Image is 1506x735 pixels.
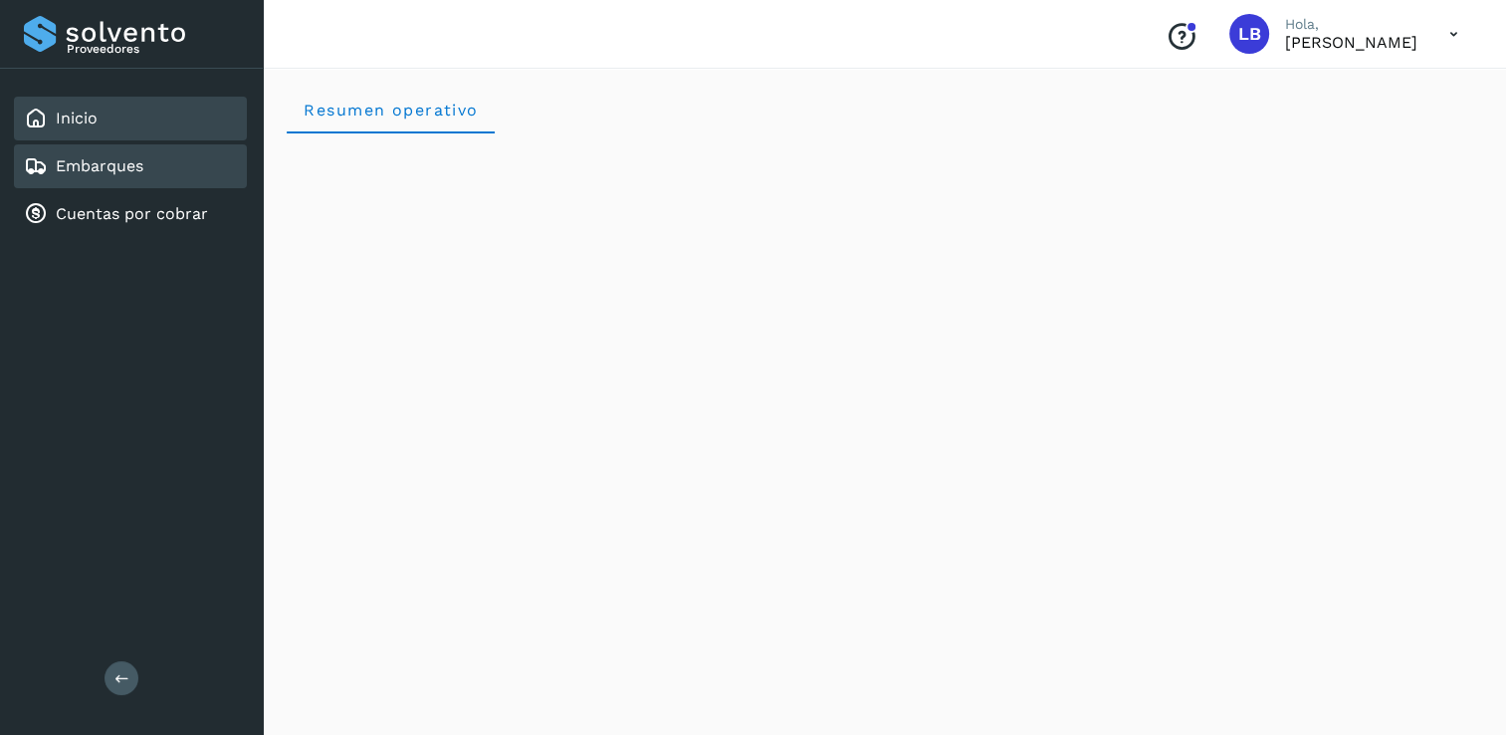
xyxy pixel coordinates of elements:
div: Inicio [14,97,247,140]
span: Resumen operativo [303,101,479,120]
a: Cuentas por cobrar [56,204,208,223]
p: Proveedores [67,42,239,56]
p: Hola, [1285,16,1417,33]
a: Embarques [56,156,143,175]
a: Inicio [56,109,98,127]
p: Leticia Bolaños Serrano [1285,33,1417,52]
div: Cuentas por cobrar [14,192,247,236]
div: Embarques [14,144,247,188]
